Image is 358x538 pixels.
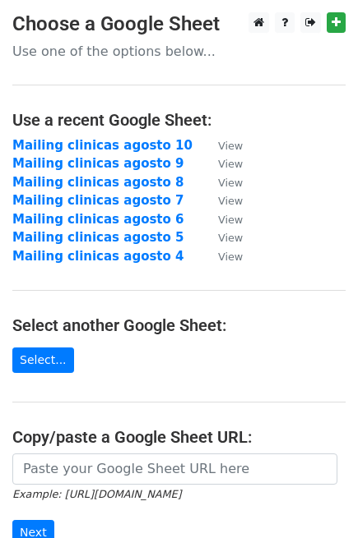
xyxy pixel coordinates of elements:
a: Mailing clinicas agosto 8 [12,175,184,190]
h4: Select another Google Sheet: [12,315,346,335]
h4: Copy/paste a Google Sheet URL: [12,427,346,447]
small: View [218,140,243,152]
small: Example: [URL][DOMAIN_NAME] [12,488,181,500]
small: View [218,232,243,244]
small: View [218,195,243,207]
a: Mailing clinicas agosto 10 [12,138,193,153]
a: View [202,230,243,245]
a: View [202,138,243,153]
a: Select... [12,347,74,373]
p: Use one of the options below... [12,43,346,60]
small: View [218,177,243,189]
a: View [202,212,243,227]
input: Paste your Google Sheet URL here [12,453,337,485]
a: View [202,156,243,171]
a: View [202,193,243,208]
small: View [218,214,243,226]
a: Mailing clinicas agosto 9 [12,156,184,171]
a: View [202,175,243,190]
a: Mailing clinicas agosto 6 [12,212,184,227]
a: Mailing clinicas agosto 7 [12,193,184,208]
h3: Choose a Google Sheet [12,12,346,36]
a: Mailing clinicas agosto 4 [12,249,184,264]
small: View [218,158,243,170]
a: Mailing clinicas agosto 5 [12,230,184,245]
small: View [218,251,243,263]
h4: Use a recent Google Sheet: [12,110,346,130]
a: View [202,249,243,264]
